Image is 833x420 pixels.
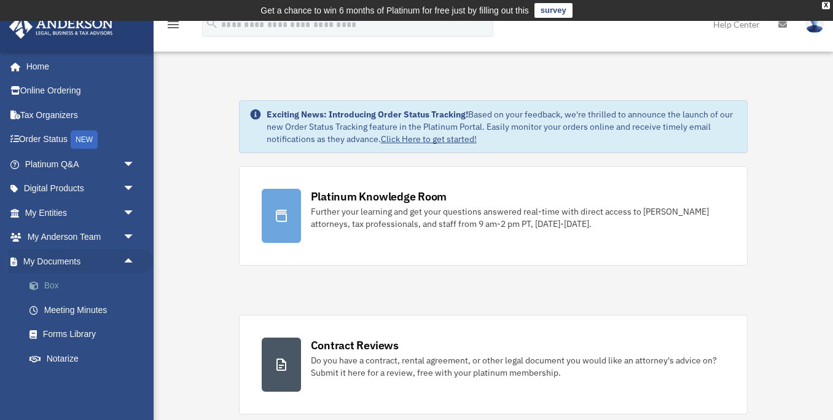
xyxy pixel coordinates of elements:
[123,152,147,177] span: arrow_drop_down
[311,354,725,379] div: Do you have a contract, rental agreement, or other legal document you would like an attorney's ad...
[166,17,181,32] i: menu
[9,225,154,250] a: My Anderson Teamarrow_drop_down
[17,274,154,298] a: Box
[123,200,147,226] span: arrow_drop_down
[311,338,399,353] div: Contract Reviews
[9,79,154,103] a: Online Ordering
[260,3,529,18] div: Get a chance to win 6 months of Platinum for free just by filling out this
[311,205,725,230] div: Further your learning and get your questions answered real-time with direct access to [PERSON_NAM...
[9,371,154,395] a: Online Learningarrow_drop_down
[267,108,738,145] div: Based on your feedback, we're thrilled to announce the launch of our new Order Status Tracking fe...
[805,15,824,33] img: User Pic
[9,200,154,225] a: My Entitiesarrow_drop_down
[239,315,748,414] a: Contract Reviews Do you have a contract, rental agreement, or other legal document you would like...
[6,15,117,39] img: Anderson Advisors Platinum Portal
[822,2,830,9] div: close
[9,103,154,127] a: Tax Organizers
[205,17,219,30] i: search
[381,133,477,145] a: Click Here to get started!
[267,109,468,120] strong: Exciting News: Introducing Order Status Tracking!
[166,22,181,32] a: menu
[239,166,748,266] a: Platinum Knowledge Room Further your learning and get your questions answered real-time with dire...
[311,189,447,204] div: Platinum Knowledge Room
[17,346,154,371] a: Notarize
[123,176,147,202] span: arrow_drop_down
[9,54,147,79] a: Home
[9,152,154,176] a: Platinum Q&Aarrow_drop_down
[17,322,154,347] a: Forms Library
[534,3,573,18] a: survey
[9,249,154,274] a: My Documentsarrow_drop_up
[123,371,147,396] span: arrow_drop_down
[17,298,154,322] a: Meeting Minutes
[71,130,98,149] div: NEW
[9,127,154,153] a: Order StatusNEW
[123,249,147,274] span: arrow_drop_up
[123,225,147,250] span: arrow_drop_down
[9,176,154,201] a: Digital Productsarrow_drop_down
